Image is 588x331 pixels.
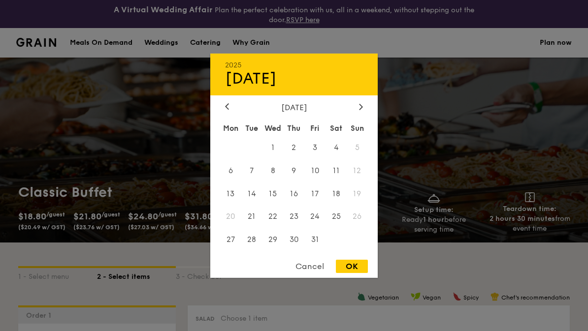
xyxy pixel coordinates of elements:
[304,160,326,181] span: 10
[220,160,241,181] span: 6
[284,229,305,250] span: 30
[262,137,284,158] span: 1
[284,119,305,137] div: Thu
[284,206,305,227] span: 23
[284,160,305,181] span: 9
[347,119,368,137] div: Sun
[347,160,368,181] span: 12
[284,137,305,158] span: 2
[347,183,368,204] span: 19
[336,260,368,273] div: OK
[284,183,305,204] span: 16
[326,183,347,204] span: 18
[304,206,326,227] span: 24
[241,119,262,137] div: Tue
[347,206,368,227] span: 26
[286,260,334,273] div: Cancel
[262,229,284,250] span: 29
[304,119,326,137] div: Fri
[347,137,368,158] span: 5
[241,206,262,227] span: 21
[304,183,326,204] span: 17
[225,60,363,69] div: 2025
[326,119,347,137] div: Sat
[241,229,262,250] span: 28
[326,206,347,227] span: 25
[326,160,347,181] span: 11
[220,206,241,227] span: 20
[304,229,326,250] span: 31
[262,119,284,137] div: Wed
[220,119,241,137] div: Mon
[262,160,284,181] span: 8
[262,206,284,227] span: 22
[220,229,241,250] span: 27
[241,160,262,181] span: 7
[262,183,284,204] span: 15
[241,183,262,204] span: 14
[225,102,363,112] div: [DATE]
[326,137,347,158] span: 4
[304,137,326,158] span: 3
[220,183,241,204] span: 13
[225,69,363,88] div: [DATE]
